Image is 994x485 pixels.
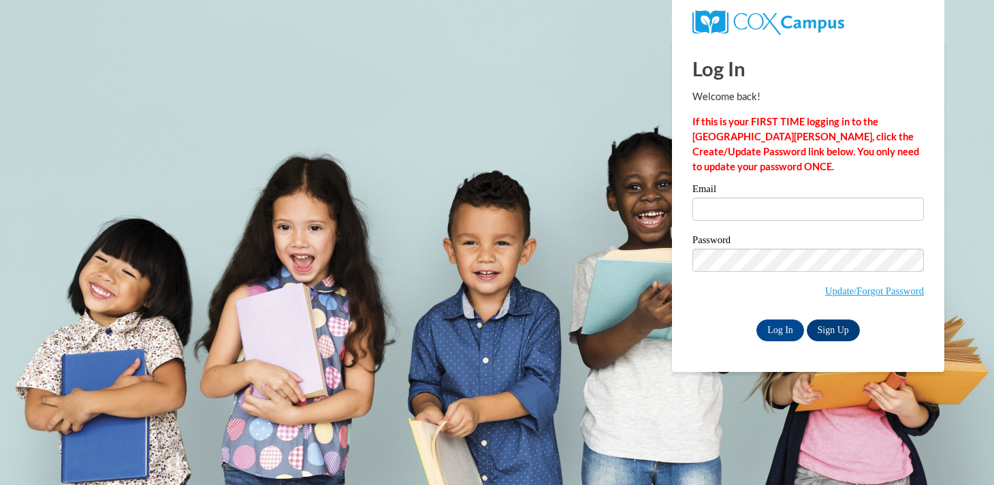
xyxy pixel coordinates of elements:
[692,10,844,35] img: COX Campus
[756,319,804,341] input: Log In
[692,16,844,27] a: COX Campus
[692,235,924,249] label: Password
[825,285,924,296] a: Update/Forgot Password
[807,319,860,341] a: Sign Up
[692,89,924,104] p: Welcome back!
[692,116,919,172] strong: If this is your FIRST TIME logging in to the [GEOGRAPHIC_DATA][PERSON_NAME], click the Create/Upd...
[692,184,924,198] label: Email
[692,54,924,82] h1: Log In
